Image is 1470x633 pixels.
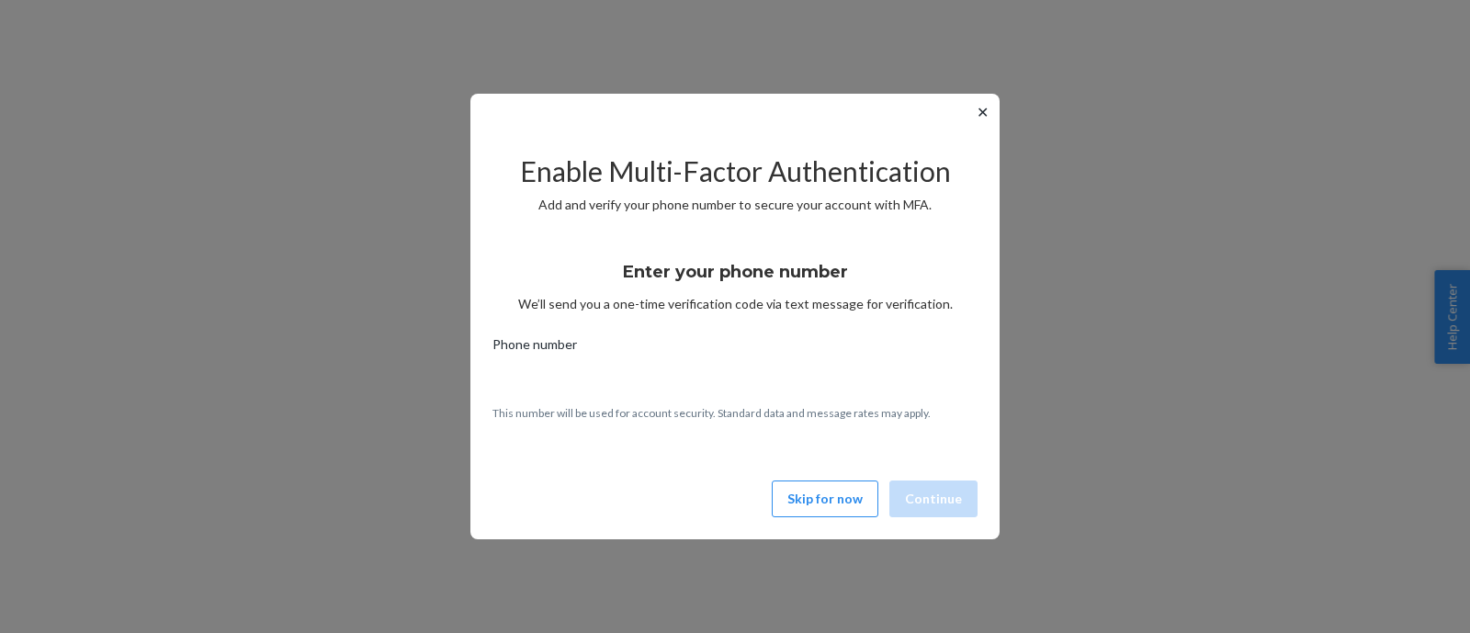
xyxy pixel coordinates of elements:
[492,196,978,214] p: Add and verify your phone number to secure your account with MFA.
[889,480,978,517] button: Continue
[772,480,878,517] button: Skip for now
[623,260,848,284] h3: Enter your phone number
[492,335,577,361] span: Phone number
[973,101,992,123] button: ✕
[492,245,978,313] div: We’ll send you a one-time verification code via text message for verification.
[492,156,978,187] h2: Enable Multi-Factor Authentication
[492,405,978,421] p: This number will be used for account security. Standard data and message rates may apply.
